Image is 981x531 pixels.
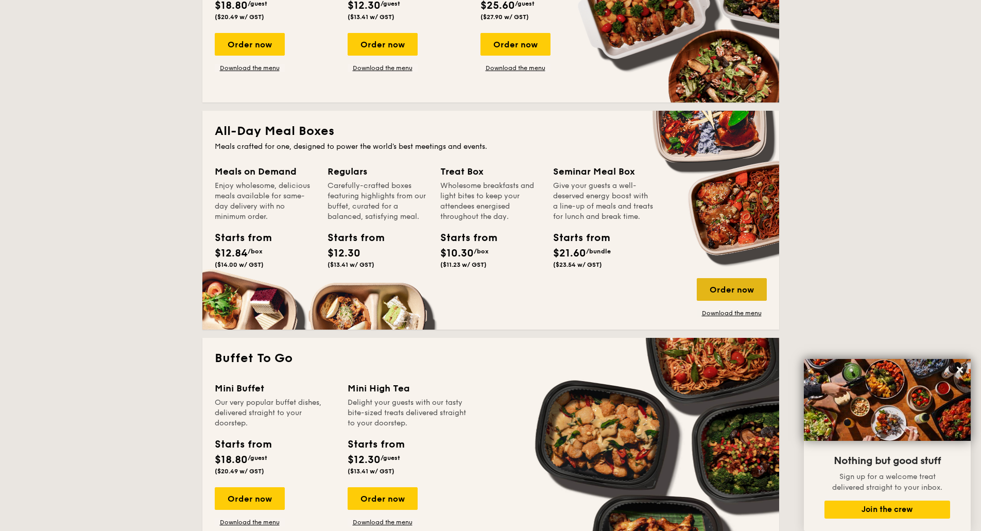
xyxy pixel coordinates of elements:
img: DSC07876-Edit02-Large.jpeg [804,359,971,441]
div: Mini High Tea [348,381,468,396]
div: Order now [697,278,767,301]
div: Enjoy wholesome, delicious meals available for same-day delivery with no minimum order. [215,181,315,222]
div: Wholesome breakfasts and light bites to keep your attendees energised throughout the day. [440,181,541,222]
a: Download the menu [348,64,418,72]
span: ($27.90 w/ GST) [480,13,529,21]
span: ($20.49 w/ GST) [215,13,264,21]
h2: Buffet To Go [215,350,767,367]
span: ($13.41 w/ GST) [348,13,394,21]
a: Download the menu [348,518,418,526]
div: Starts from [553,230,599,246]
a: Download the menu [480,64,550,72]
span: $12.30 [348,454,381,466]
div: Starts from [440,230,487,246]
span: ($20.49 w/ GST) [215,468,264,475]
div: Our very popular buffet dishes, delivered straight to your doorstep. [215,398,335,429]
span: ($11.23 w/ GST) [440,261,487,268]
span: /bundle [586,248,611,255]
a: Download the menu [697,309,767,317]
div: Order now [215,487,285,510]
div: Seminar Meal Box [553,164,653,179]
div: Order now [480,33,550,56]
h2: All-Day Meal Boxes [215,123,767,140]
span: ($23.54 w/ GST) [553,261,602,268]
span: ($13.41 w/ GST) [348,468,394,475]
span: $18.80 [215,454,248,466]
div: Delight your guests with our tasty bite-sized treats delivered straight to your doorstep. [348,398,468,429]
div: Order now [348,33,418,56]
a: Download the menu [215,64,285,72]
div: Meals on Demand [215,164,315,179]
div: Regulars [328,164,428,179]
span: ($13.41 w/ GST) [328,261,374,268]
button: Join the crew [824,501,950,519]
div: Mini Buffet [215,381,335,396]
div: Starts from [328,230,374,246]
div: Give your guests a well-deserved energy boost with a line-up of meals and treats for lunch and br... [553,181,653,222]
span: $12.30 [328,247,360,260]
div: Order now [348,487,418,510]
div: Order now [215,33,285,56]
div: Starts from [215,437,271,452]
div: Meals crafted for one, designed to power the world's best meetings and events. [215,142,767,152]
a: Download the menu [215,518,285,526]
span: $12.84 [215,247,248,260]
div: Starts from [348,437,404,452]
span: /box [248,248,263,255]
span: ($14.00 w/ GST) [215,261,264,268]
span: /box [474,248,489,255]
span: Sign up for a welcome treat delivered straight to your inbox. [832,472,942,492]
button: Close [952,362,968,378]
span: $10.30 [440,247,474,260]
span: Nothing but good stuff [834,455,941,467]
span: /guest [381,454,400,461]
div: Carefully-crafted boxes featuring highlights from our buffet, curated for a balanced, satisfying ... [328,181,428,222]
span: $21.60 [553,247,586,260]
div: Starts from [215,230,261,246]
div: Treat Box [440,164,541,179]
span: /guest [248,454,267,461]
